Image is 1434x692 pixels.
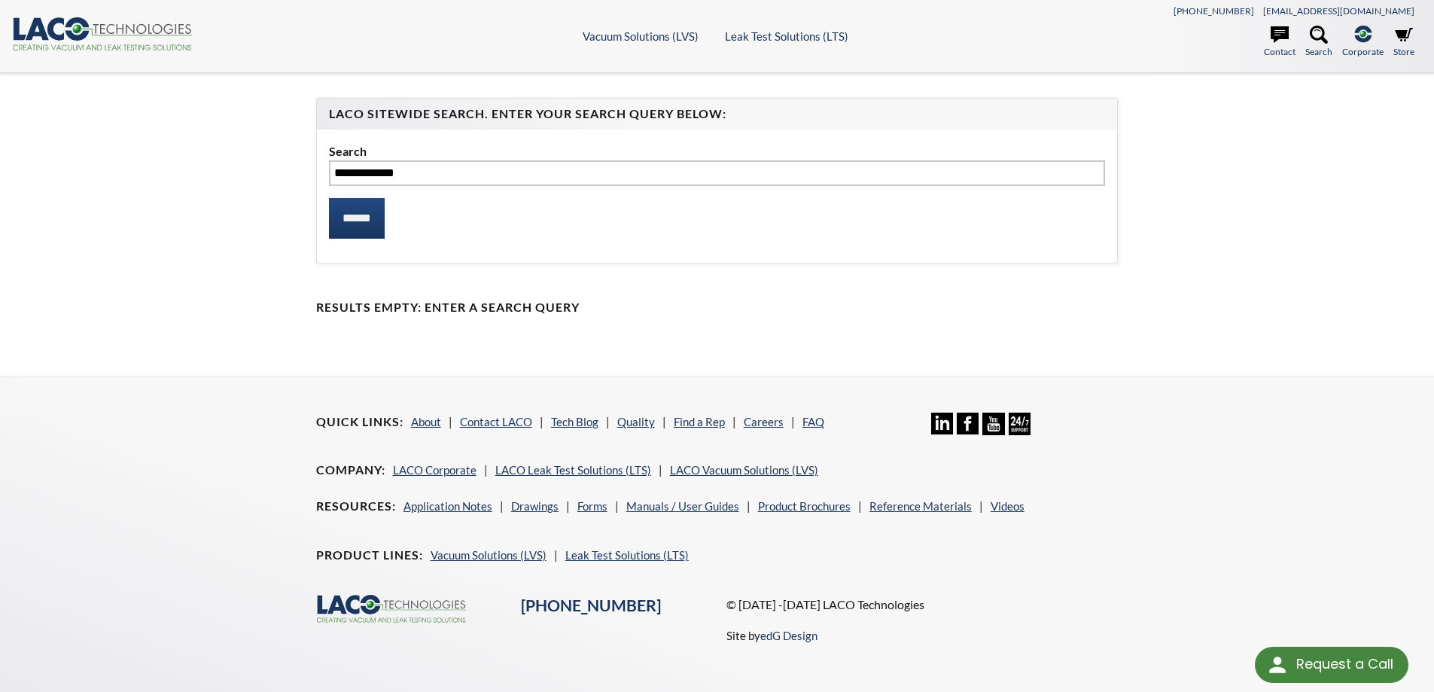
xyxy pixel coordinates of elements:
h4: Quick Links [316,414,403,430]
a: Find a Rep [674,415,725,428]
a: Videos [991,499,1025,513]
a: Reference Materials [869,499,972,513]
a: LACO Vacuum Solutions (LVS) [670,463,818,477]
a: Drawings [511,499,559,513]
h4: Results Empty: Enter a Search Query [316,300,1119,316]
a: Tech Blog [551,415,598,428]
a: LACO Corporate [393,463,476,477]
div: Request a Call [1255,647,1408,683]
img: round button [1265,653,1289,677]
a: edG Design [760,629,817,642]
a: FAQ [802,415,824,428]
h4: Product Lines [316,547,423,563]
h4: Company [316,462,385,478]
a: Search [1305,26,1332,59]
a: 24/7 Support [1009,424,1031,437]
a: Product Brochures [758,499,851,513]
div: Request a Call [1296,647,1393,681]
a: Application Notes [403,499,492,513]
a: Forms [577,499,607,513]
p: Site by [726,626,817,645]
a: Vacuum Solutions (LVS) [431,548,547,562]
a: [PHONE_NUMBER] [1174,5,1254,17]
a: Store [1393,26,1414,59]
a: Quality [617,415,655,428]
a: About [411,415,441,428]
a: Manuals / User Guides [626,499,739,513]
a: Leak Test Solutions (LTS) [725,29,848,43]
a: [PHONE_NUMBER] [521,596,661,615]
a: Careers [744,415,784,428]
a: Vacuum Solutions (LVS) [583,29,699,43]
label: Search [329,142,1106,161]
p: © [DATE] -[DATE] LACO Technologies [726,595,1119,614]
a: Contact [1264,26,1295,59]
a: Leak Test Solutions (LTS) [565,548,689,562]
h4: LACO Sitewide Search. Enter your Search Query Below: [329,106,1106,122]
img: 24/7 Support Icon [1009,413,1031,434]
a: [EMAIL_ADDRESS][DOMAIN_NAME] [1263,5,1414,17]
h4: Resources [316,498,396,514]
a: LACO Leak Test Solutions (LTS) [495,463,651,477]
a: Contact LACO [460,415,532,428]
span: Corporate [1342,44,1384,59]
